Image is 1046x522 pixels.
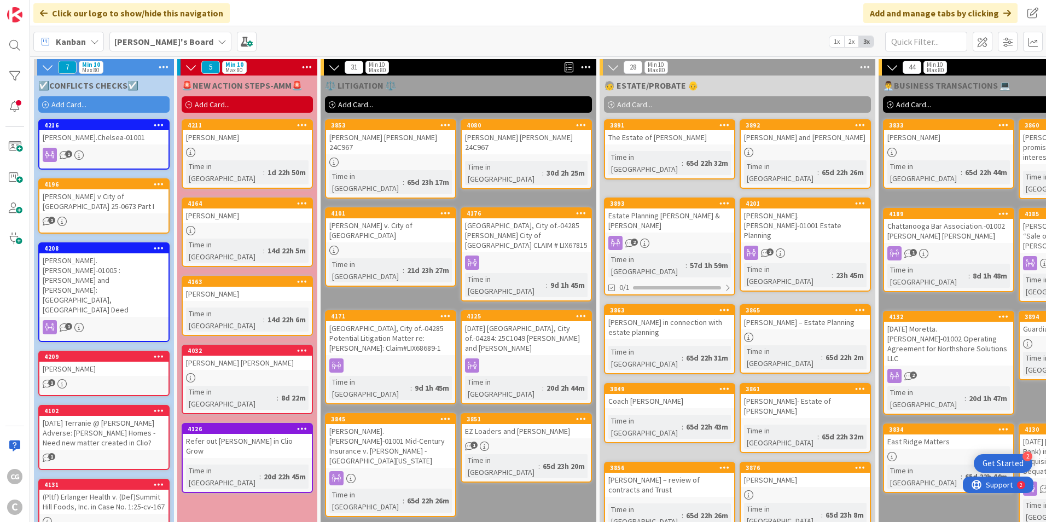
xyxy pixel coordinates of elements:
div: [DATE] [GEOGRAPHIC_DATA], City of.-04284: 25C1049 [PERSON_NAME] and [PERSON_NAME] [462,321,591,355]
div: Max 80 [82,67,99,73]
div: 4209 [39,352,168,362]
div: 9d 1h 45m [412,382,452,394]
span: : [685,259,687,271]
span: Add Card... [617,100,652,109]
span: 2x [844,36,859,47]
div: 23h 45m [833,269,867,281]
div: 4201 [746,200,870,207]
div: [PERSON_NAME] [741,473,870,487]
div: 4102 [44,407,168,415]
div: [PERSON_NAME] [183,208,312,223]
div: 3849 [610,385,734,393]
div: 4209[PERSON_NAME] [39,352,168,376]
div: [PERSON_NAME].[PERSON_NAME]-01001 Estate Planning [741,208,870,242]
div: 4125 [467,312,591,320]
div: 21d 23h 27m [404,264,452,276]
div: 4201[PERSON_NAME].[PERSON_NAME]-01001 Estate Planning [741,199,870,242]
span: : [682,352,683,364]
div: 3845 [326,414,455,424]
div: 4209 [44,353,168,361]
div: 65d 22h 31m [683,352,731,364]
div: Time in [GEOGRAPHIC_DATA] [186,160,263,184]
span: : [821,509,823,521]
div: [PERSON_NAME] [884,130,1013,144]
div: [GEOGRAPHIC_DATA], City of.-04285 [PERSON_NAME] City of [GEOGRAPHIC_DATA] CLAIM # LIX67815 [462,218,591,252]
div: 3892 [741,120,870,130]
div: 4208 [39,243,168,253]
div: 3833 [884,120,1013,130]
div: 3863 [605,305,734,315]
span: 1x [829,36,844,47]
span: : [546,279,548,291]
div: Time in [GEOGRAPHIC_DATA] [744,263,832,287]
div: 14d 22h 6m [265,314,309,326]
div: 30d 2h 25m [544,167,588,179]
div: Min 10 [82,62,100,67]
span: : [961,166,962,178]
span: 1 [65,323,72,330]
div: 4101 [326,208,455,218]
div: 4189 [884,209,1013,219]
span: ☑️CONFLICTS CHECKS☑️ [38,80,138,91]
span: : [832,269,833,281]
div: 57d 1h 59m [687,259,731,271]
div: 4211 [183,120,312,130]
span: : [961,471,962,483]
div: C [7,500,22,515]
div: 4176 [467,210,591,217]
span: 44 [903,61,921,74]
div: [PERSON_NAME]- Estate of [PERSON_NAME] [741,394,870,418]
div: 4201 [741,199,870,208]
div: 3851 [462,414,591,424]
div: Time in [GEOGRAPHIC_DATA] [887,264,968,288]
div: Time in [GEOGRAPHIC_DATA] [608,151,682,175]
div: 3893Estate Planning [PERSON_NAME] & [PERSON_NAME] [605,199,734,233]
div: 2 [57,4,60,13]
span: 2 [631,239,638,246]
div: Max 80 [369,67,386,73]
div: Time in [GEOGRAPHIC_DATA] [744,345,821,369]
span: 2 [910,372,917,379]
div: Time in [GEOGRAPHIC_DATA] [329,376,410,400]
span: : [682,509,683,521]
div: Coach [PERSON_NAME] [605,394,734,408]
div: 3876[PERSON_NAME] [741,463,870,487]
div: 4211[PERSON_NAME] [183,120,312,144]
div: 3865 [746,306,870,314]
span: : [538,460,540,472]
div: Time in [GEOGRAPHIC_DATA] [744,425,817,449]
div: 4211 [188,121,312,129]
div: 3853 [331,121,455,129]
span: 5 [201,61,220,74]
div: 4216[PERSON_NAME].Chelsea-01001 [39,120,168,144]
div: 4196[PERSON_NAME] v City of [GEOGRAPHIC_DATA] 25-0673 Part I [39,179,168,213]
div: 65d 22h 26m [404,495,452,507]
div: Time in [GEOGRAPHIC_DATA] [465,376,542,400]
div: 4163 [183,277,312,287]
div: 4216 [39,120,168,130]
div: 2 [1022,451,1032,461]
div: 3834East Ridge Matters [884,425,1013,449]
div: 3861 [746,385,870,393]
div: CG [7,469,22,484]
div: 4125 [462,311,591,321]
span: 1 [910,249,917,256]
div: Time in [GEOGRAPHIC_DATA] [186,308,263,332]
div: [PERSON_NAME] in connection with estate planning [605,315,734,339]
div: 65d 22h 26m [683,509,731,521]
div: East Ridge Matters [884,434,1013,449]
div: [PERSON_NAME] v. City of [GEOGRAPHIC_DATA] [326,218,455,242]
div: 20d 22h 45m [261,471,309,483]
span: 🧓 ESTATE/PROBATE 👴 [604,80,699,91]
div: 4163 [188,278,312,286]
div: Time in [GEOGRAPHIC_DATA] [608,253,685,277]
div: 3892 [746,121,870,129]
div: 4163[PERSON_NAME] [183,277,312,301]
span: : [277,392,278,404]
div: 65d 22h 32m [819,431,867,443]
span: : [682,421,683,433]
span: 👨‍💼BUSINESS TRANSACTIONS 💻 [883,80,1010,91]
div: 3833 [889,121,1013,129]
div: 4080 [467,121,591,129]
div: [PERSON_NAME] – Estate Planning [741,315,870,329]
